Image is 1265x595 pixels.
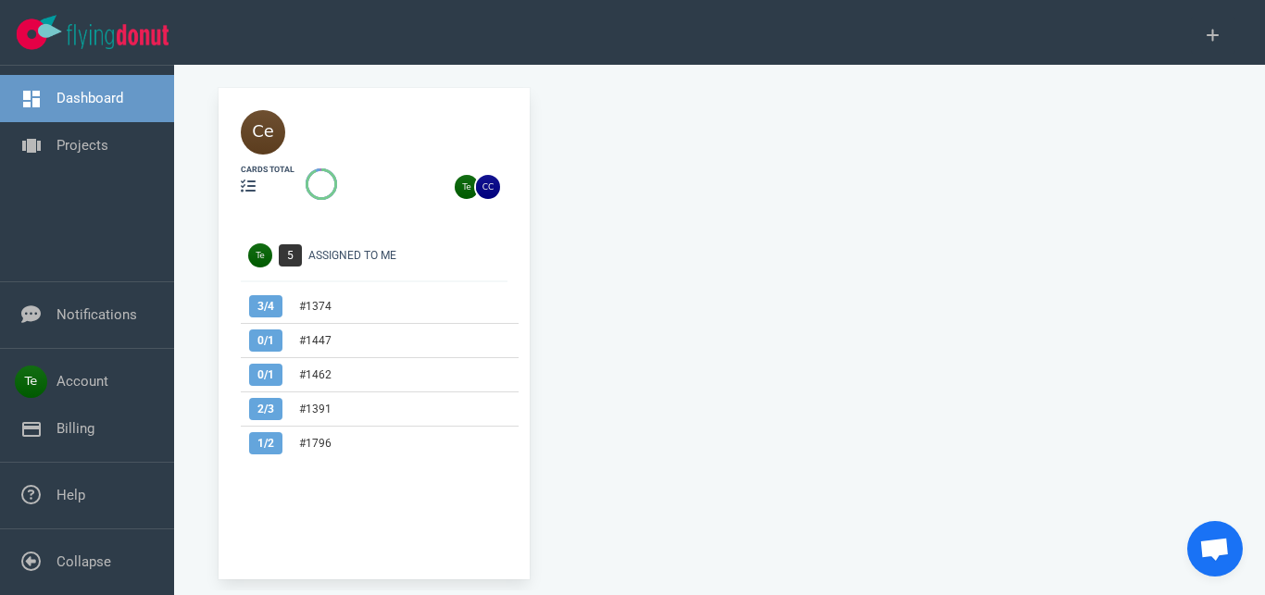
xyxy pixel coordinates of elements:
a: #1462 [299,368,332,381]
a: #1447 [299,334,332,347]
span: 0 / 1 [249,329,282,352]
span: 1 / 2 [249,432,282,454]
a: Projects [56,137,108,154]
img: 26 [476,175,500,199]
img: Avatar [248,243,272,267]
a: Notifications [56,306,137,323]
a: Chat abierto [1187,521,1243,576]
a: Collapse [56,553,111,570]
span: 2 / 3 [249,398,282,420]
img: 26 [455,175,479,199]
a: Dashboard [56,90,123,106]
div: Assigned To Me [308,247,519,264]
span: 3 / 4 [249,295,282,317]
a: #1391 [299,403,332,415]
a: Account [56,373,108,390]
span: 5 [279,244,302,267]
img: 40 [241,110,285,155]
a: #1796 [299,437,332,450]
div: cards total [241,164,294,176]
a: Billing [56,420,94,437]
span: 0 / 1 [249,364,282,386]
a: Help [56,487,85,503]
a: #1374 [299,300,332,313]
img: Flying Donut text logo [67,24,169,49]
